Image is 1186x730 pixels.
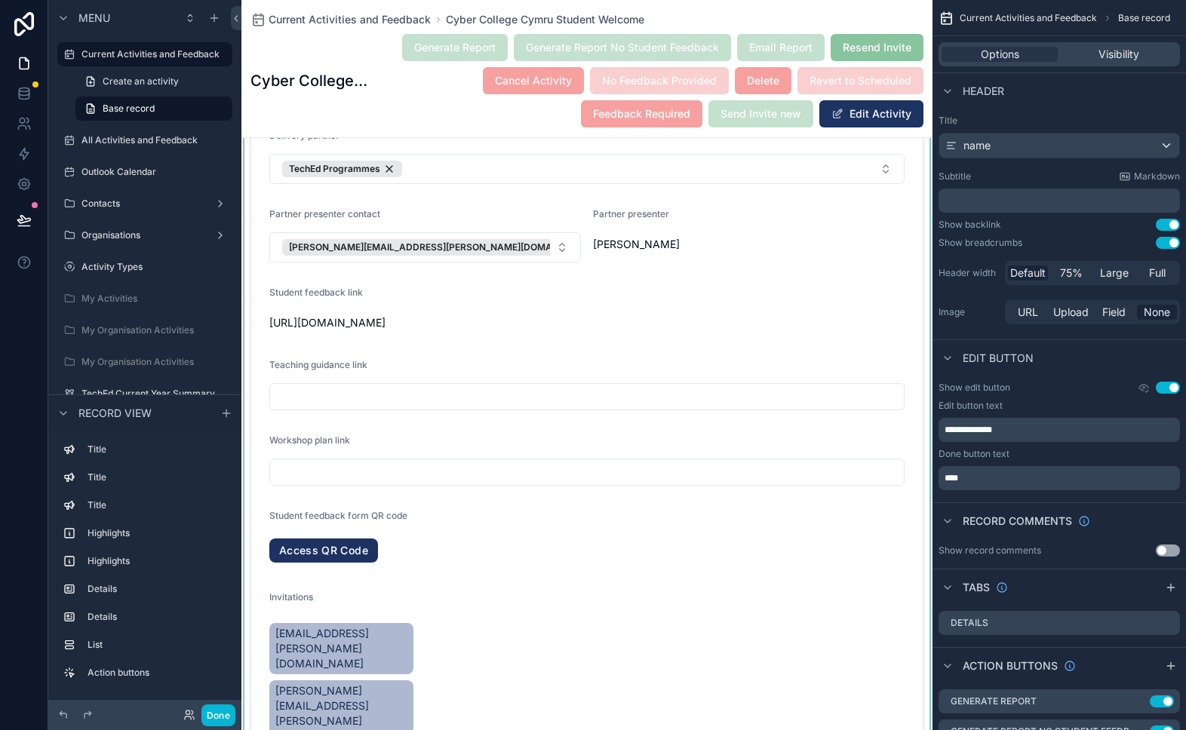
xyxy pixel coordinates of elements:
span: Edit button [963,351,1034,366]
label: All Activities and Feedback [81,134,229,146]
a: Cyber College Cymru Student Welcome [446,12,644,27]
span: Large [1100,265,1129,281]
label: Generate Report [951,695,1037,707]
label: Organisations [81,229,208,241]
span: URL [1018,305,1038,320]
label: My Organisation Activities [81,324,229,336]
span: Default [1010,265,1046,281]
a: TechEd Current Year Summary [57,382,232,406]
span: Field [1102,305,1126,320]
label: Title [88,471,226,483]
label: Details [88,611,226,623]
label: My Activities [81,293,229,305]
button: Edit Activity [819,100,923,127]
label: Outlook Calendar [81,166,229,178]
span: Current Activities and Feedback [269,12,431,27]
label: My Organisation Activities [81,356,229,368]
span: Current Activities and Feedback [960,12,1097,24]
button: name [939,133,1180,158]
span: Visibility [1098,47,1139,62]
div: scrollable content [939,466,1180,490]
span: Record comments [963,514,1072,529]
a: Current Activities and Feedback [57,42,232,66]
span: Menu [78,11,110,26]
label: Title [88,443,226,455]
label: Done button text [939,448,1009,460]
span: Base record [1118,12,1170,24]
label: Edit button text [939,400,1003,412]
h1: Cyber College Cymru Student Welcome [250,70,369,91]
label: Contacts [81,198,208,210]
a: My Organisation Activities [57,350,232,374]
div: scrollable content [48,431,241,700]
label: Action buttons [88,667,226,679]
a: My Organisation Activities [57,318,232,342]
a: Current Activities and Feedback [250,12,431,27]
span: None [1144,305,1170,320]
a: All Activities and Feedback [57,128,232,152]
span: Options [981,47,1019,62]
label: Highlights [88,527,226,539]
a: Markdown [1119,170,1180,182]
span: Header [963,84,1004,99]
button: Done [201,704,235,726]
label: TechEd Current Year Summary [81,388,229,400]
div: Show backlink [939,219,1001,231]
label: Image [939,306,999,318]
span: 75% [1060,265,1083,281]
a: Create an activity [75,69,232,94]
span: Create an activity [103,75,179,87]
span: Action buttons [963,658,1058,673]
div: scrollable content [939,189,1180,213]
span: name [963,138,991,153]
label: Details [951,617,988,629]
a: Outlook Calendar [57,160,232,184]
a: Organisations [57,223,232,247]
span: Upload [1053,305,1089,320]
label: Activity Types [81,261,229,273]
label: List [88,639,226,651]
label: Show edit button [939,382,1010,394]
label: Details [88,583,226,595]
span: Markdown [1134,170,1180,182]
label: Title [939,115,1180,127]
div: Show breadcrumbs [939,237,1022,249]
div: Show record comments [939,544,1041,557]
a: Base record [75,97,232,121]
label: Highlights [88,555,226,567]
div: scrollable content [939,418,1180,442]
span: Full [1149,265,1166,281]
a: Contacts [57,192,232,216]
label: Title [88,499,226,511]
span: Tabs [963,580,990,595]
a: Activity Types [57,255,232,279]
a: My Activities [57,287,232,311]
span: Record view [78,406,152,421]
label: Subtitle [939,170,971,182]
label: Current Activities and Feedback [81,48,223,60]
span: Base record [103,103,155,115]
label: Header width [939,267,999,279]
